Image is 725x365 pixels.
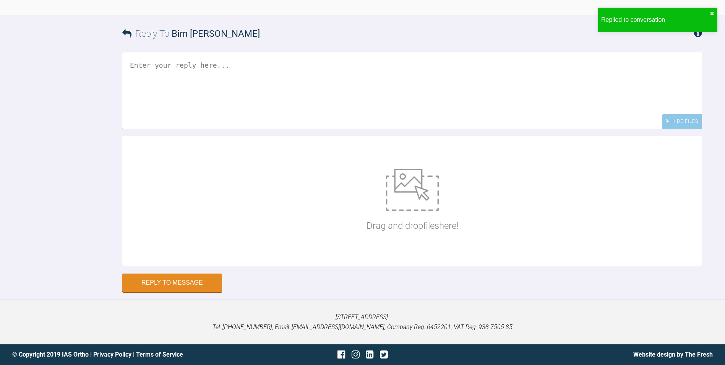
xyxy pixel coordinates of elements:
div: © Copyright 2019 IAS Ortho | | [12,350,246,360]
p: Drag and drop files here! [367,218,458,233]
button: Reply to Message [122,274,222,292]
h3: Reply To [122,26,260,41]
div: Replied to conversation [601,15,710,25]
a: Terms of Service [136,351,183,358]
div: Hide Files [662,114,702,129]
button: close [710,11,714,17]
p: [STREET_ADDRESS]. Tel: [PHONE_NUMBER], Email: [EMAIL_ADDRESS][DOMAIN_NAME], Company Reg: 6452201,... [12,312,713,332]
a: Website design by The Fresh [633,351,713,358]
a: Privacy Policy [93,351,131,358]
span: Bim [PERSON_NAME] [172,28,260,39]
